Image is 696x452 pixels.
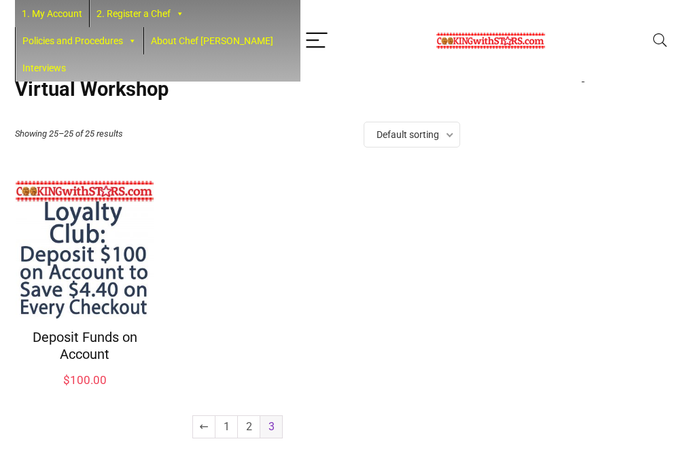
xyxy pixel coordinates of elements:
[215,416,237,438] a: Page 1
[16,181,154,319] img: Deposit Funds on Account
[436,33,545,49] img: Chef Paula's Cooking With Stars
[63,373,107,387] bdi: 100.00
[300,23,333,59] button: Menu
[15,77,460,101] h1: Virtual Workshop
[63,373,70,387] span: $
[260,416,282,438] span: Page 3
[377,129,439,140] span: Default sorting
[193,416,215,438] a: ←
[16,54,73,82] a: Interviews
[144,27,280,54] a: About Chef [PERSON_NAME]
[33,329,137,362] a: Deposit Funds on Account
[16,27,143,54] a: Policies and Procedures
[644,23,676,59] button: Search
[238,416,260,438] a: Page 2
[15,122,130,146] p: Showing 25–25 of 25 results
